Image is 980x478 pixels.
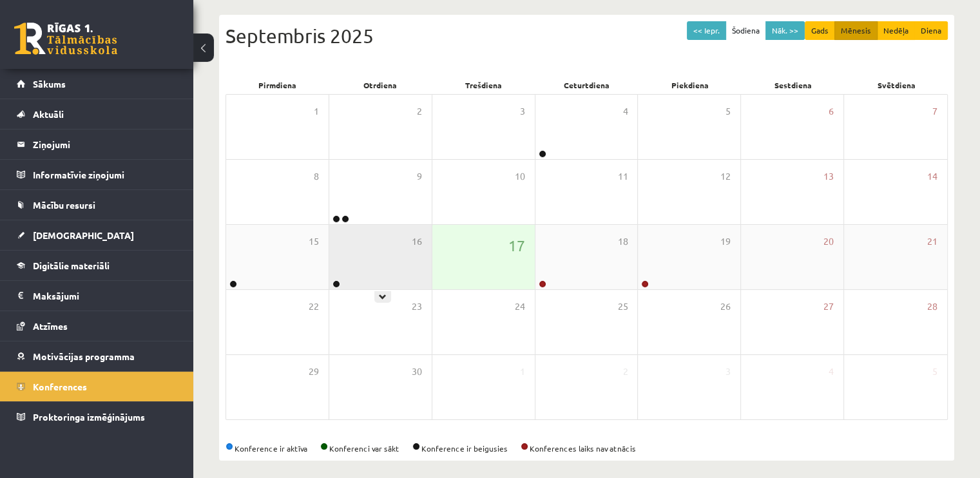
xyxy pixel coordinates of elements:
div: Piekdiena [639,76,742,94]
a: Konferences [17,372,177,401]
span: 1 [314,104,319,119]
a: Sākums [17,69,177,99]
span: Aktuāli [33,108,64,120]
a: Ziņojumi [17,129,177,159]
span: 15 [309,234,319,249]
div: Septembris 2025 [226,21,948,50]
span: 24 [515,300,525,314]
span: 29 [309,365,319,379]
a: [DEMOGRAPHIC_DATA] [17,220,177,250]
legend: Maksājumi [33,281,177,311]
a: Informatīvie ziņojumi [17,160,177,189]
a: Maksājumi [17,281,177,311]
span: 14 [927,169,937,184]
button: Šodiena [725,21,766,40]
span: 9 [417,169,422,184]
legend: Ziņojumi [33,129,177,159]
span: 10 [515,169,525,184]
span: [DEMOGRAPHIC_DATA] [33,229,134,241]
span: 26 [720,300,731,314]
span: 13 [823,169,834,184]
span: Motivācijas programma [33,350,135,362]
div: Otrdiena [329,76,432,94]
span: 5 [725,104,731,119]
a: Motivācijas programma [17,341,177,371]
span: 23 [412,300,422,314]
button: Nedēļa [877,21,915,40]
span: 22 [309,300,319,314]
a: Mācību resursi [17,190,177,220]
legend: Informatīvie ziņojumi [33,160,177,189]
span: 8 [314,169,319,184]
a: Aktuāli [17,99,177,129]
span: 21 [927,234,937,249]
span: Mācību resursi [33,199,95,211]
span: Sākums [33,78,66,90]
span: 12 [720,169,731,184]
span: 17 [508,234,525,256]
span: 7 [932,104,937,119]
button: Nāk. >> [765,21,805,40]
span: 28 [927,300,937,314]
span: Digitālie materiāli [33,260,110,271]
div: Pirmdiena [226,76,329,94]
button: Mēnesis [834,21,878,40]
span: 20 [823,234,834,249]
span: 4 [829,365,834,379]
span: Proktoringa izmēģinājums [33,411,145,423]
a: Proktoringa izmēģinājums [17,402,177,432]
a: Atzīmes [17,311,177,341]
span: 2 [622,365,628,379]
span: Konferences [33,381,87,392]
button: << Iepr. [687,21,726,40]
div: Ceturtdiena [535,76,638,94]
span: 27 [823,300,834,314]
span: 4 [622,104,628,119]
span: 25 [617,300,628,314]
span: 5 [932,365,937,379]
span: 6 [829,104,834,119]
span: 2 [417,104,422,119]
button: Diena [914,21,948,40]
div: Svētdiena [845,76,948,94]
span: 18 [617,234,628,249]
span: Atzīmes [33,320,68,332]
span: 30 [412,365,422,379]
span: 19 [720,234,731,249]
div: Trešdiena [432,76,535,94]
div: Konference ir aktīva Konferenci var sākt Konference ir beigusies Konferences laiks nav atnācis [226,443,948,454]
span: 11 [617,169,628,184]
span: 3 [520,104,525,119]
span: 3 [725,365,731,379]
a: Digitālie materiāli [17,251,177,280]
a: Rīgas 1. Tālmācības vidusskola [14,23,117,55]
button: Gads [805,21,835,40]
div: Sestdiena [742,76,845,94]
span: 16 [412,234,422,249]
span: 1 [520,365,525,379]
